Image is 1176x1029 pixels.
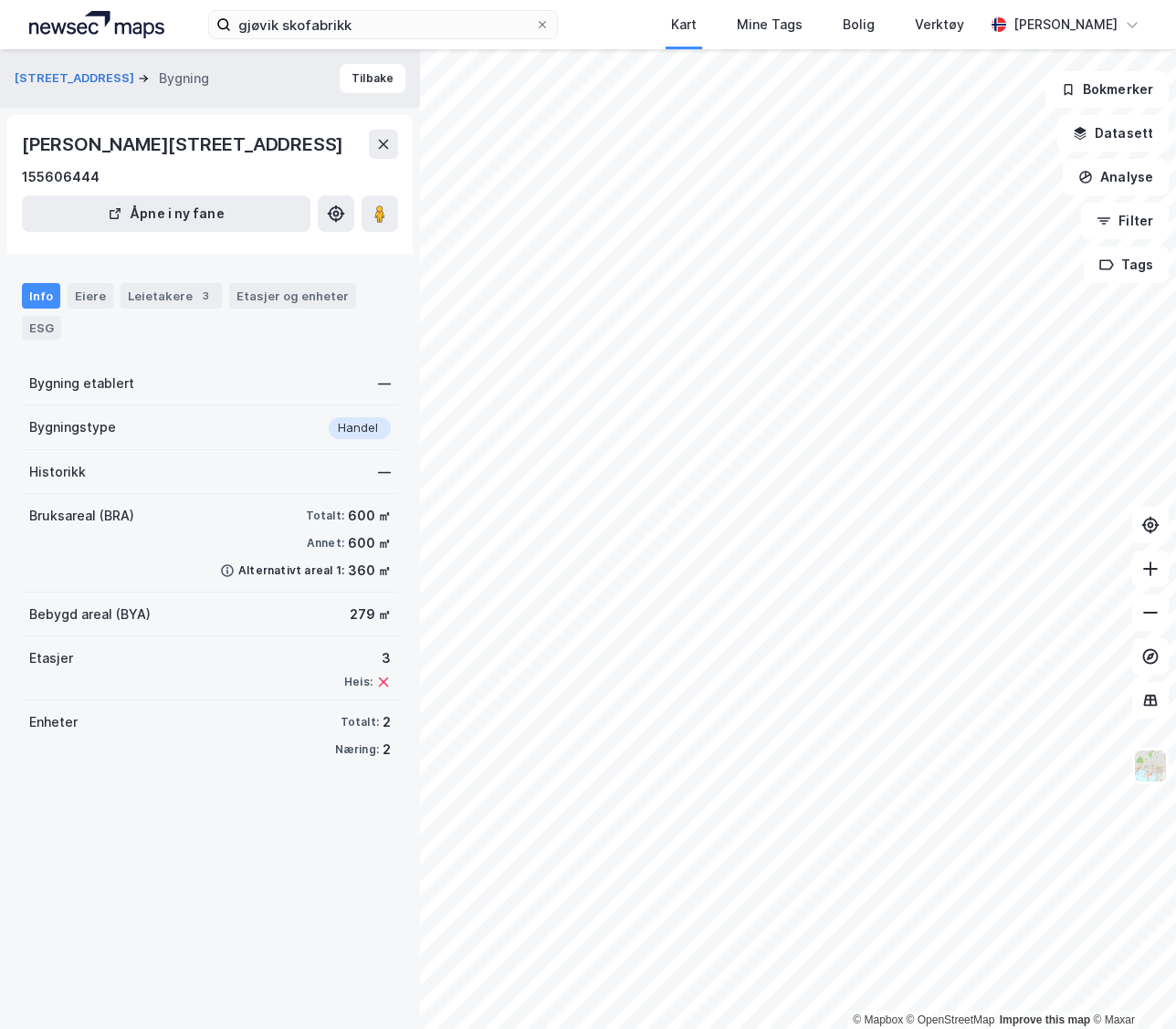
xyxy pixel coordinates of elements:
div: 600 ㎡ [348,532,391,554]
div: Bygning [159,68,209,89]
img: Z [1133,749,1168,783]
div: 600 ㎡ [348,505,391,527]
div: Kart [671,14,697,36]
button: [STREET_ADDRESS] [15,69,138,88]
button: Analyse [1063,159,1169,195]
div: Mine Tags [737,14,803,36]
div: Bygningstype [29,416,116,438]
div: 3 [344,647,391,669]
div: Bolig [843,14,875,36]
div: Bebygd areal (BYA) [29,604,151,625]
iframe: Chat Widget [1085,941,1176,1029]
div: Heis: [344,675,373,689]
button: Tags [1084,247,1169,283]
div: [PERSON_NAME] [1013,14,1118,36]
div: Info [22,283,60,309]
div: Historikk [29,461,86,483]
div: Etasjer og enheter [236,288,349,304]
div: Næring: [335,742,379,757]
div: ESG [22,316,61,340]
div: 279 ㎡ [350,604,391,625]
div: 3 [196,287,215,305]
div: Annet: [307,536,344,551]
div: 360 ㎡ [348,560,391,582]
div: Bygning etablert [29,373,134,394]
a: OpenStreetMap [907,1013,995,1026]
div: Verktøy [915,14,964,36]
div: Leietakere [121,283,222,309]
button: Datasett [1057,115,1169,152]
button: Bokmerker [1045,71,1169,108]
div: 2 [383,711,391,733]
button: Åpne i ny fane [22,195,310,232]
div: — [378,373,391,394]
img: logo.a4113a55bc3d86da70a041830d287a7e.svg [29,11,164,38]
div: Etasjer [29,647,73,669]
div: Enheter [29,711,78,733]
div: Bruksareal (BRA) [29,505,134,527]
div: 2 [383,739,391,761]
input: Søk på adresse, matrikkel, gårdeiere, leietakere eller personer [231,11,535,38]
div: 155606444 [22,166,100,188]
div: Alternativt areal 1: [238,563,344,578]
div: [PERSON_NAME][STREET_ADDRESS] [22,130,347,159]
a: Mapbox [853,1013,903,1026]
button: Tilbake [340,64,405,93]
button: Filter [1081,203,1169,239]
a: Improve this map [1000,1013,1090,1026]
div: Totalt: [341,715,379,730]
div: Totalt: [306,509,344,523]
div: Eiere [68,283,113,309]
div: — [378,461,391,483]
